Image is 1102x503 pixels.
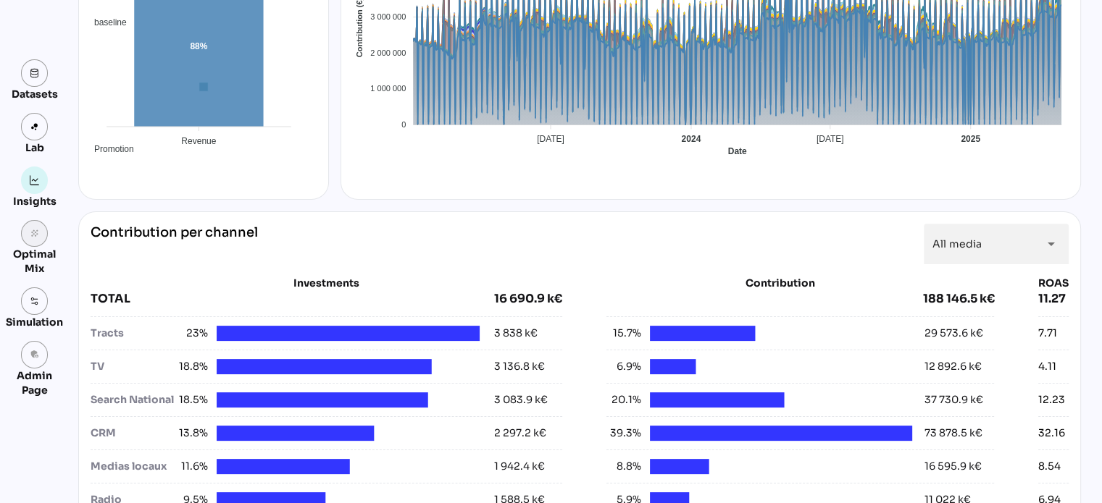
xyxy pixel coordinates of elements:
tspan: Revenue [181,136,216,146]
span: 6.9% [606,359,641,374]
span: 13.8% [173,426,208,441]
div: Contribution [643,276,919,290]
div: Optimal Mix [6,247,63,276]
tspan: 0 [401,120,406,129]
div: 8.54 [1038,459,1061,474]
div: 32.16 [1038,426,1065,441]
i: grain [30,229,40,239]
img: graph.svg [30,175,40,185]
span: 23% [173,326,208,341]
i: admin_panel_settings [30,350,40,360]
span: 20.1% [606,392,641,407]
span: Promotion [83,144,134,154]
div: 3 838 k€ [494,326,538,341]
tspan: 1 000 000 [370,84,406,93]
div: Tracts [91,326,173,341]
span: baseline [83,17,127,28]
i: arrow_drop_down [1043,235,1060,253]
div: 73 878.5 k€ [924,426,982,441]
div: 12 892.6 k€ [924,359,981,374]
span: 18.5% [173,392,208,407]
tspan: 2 000 000 [370,48,406,57]
img: data.svg [30,68,40,78]
div: 1 942.4 k€ [494,459,545,474]
div: 37 730.9 k€ [924,392,982,407]
div: TV [91,359,173,374]
span: 18.8% [173,359,208,374]
tspan: 2024 [681,134,701,144]
div: Investments [91,276,562,290]
div: 3 136.8 k€ [494,359,545,374]
span: 8.8% [606,459,641,474]
div: Lab [19,140,51,155]
div: 7.71 [1038,326,1057,341]
tspan: 2025 [961,134,980,144]
div: ROAS [1038,276,1069,290]
div: 2 297.2 k€ [494,426,546,441]
div: Admin Page [6,368,63,397]
div: 11.27 [1038,290,1069,308]
div: 3 083.9 k€ [494,392,548,407]
div: 4.11 [1038,359,1056,374]
tspan: [DATE] [537,134,564,144]
span: 15.7% [606,326,641,341]
text: Date [728,146,747,156]
div: Datasets [12,87,58,101]
div: 188 146.5 k€ [922,290,994,308]
span: 39.3% [606,426,641,441]
div: 29 573.6 k€ [924,326,982,341]
div: Medias locaux [91,459,173,474]
div: 16 595.9 k€ [924,459,981,474]
div: Simulation [6,315,63,329]
div: Insights [13,194,57,208]
div: CRM [91,426,173,441]
img: settings.svg [30,296,40,306]
div: 16 690.9 k€ [494,290,562,308]
span: All media [932,237,982,250]
tspan: [DATE] [817,134,844,144]
tspan: 3 000 000 [370,12,406,21]
div: Search National [91,392,173,407]
div: 12.23 [1038,392,1065,407]
div: TOTAL [91,290,494,308]
img: lab.svg [30,122,40,132]
span: 11.6% [173,459,208,474]
div: Contribution per channel [91,224,258,264]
